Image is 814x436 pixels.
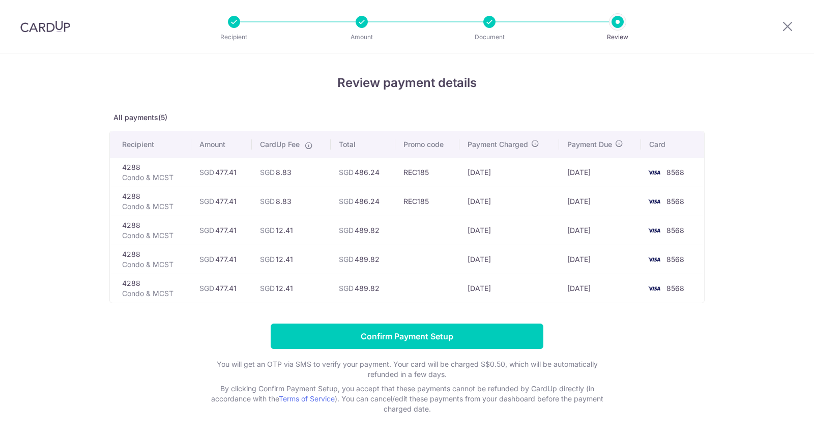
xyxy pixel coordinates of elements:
img: <span class="translation_missing" title="translation missing: en.account_steps.new_confirm_form.b... [644,166,664,179]
img: CardUp [20,20,70,33]
iframe: Opens a widget where you can find more information [749,405,804,431]
span: SGD [339,226,354,235]
td: [DATE] [459,274,559,303]
td: 489.82 [331,245,395,274]
td: 4288 [110,274,191,303]
span: SGD [339,197,354,206]
span: 8568 [666,197,684,206]
p: Condo & MCST [122,201,183,212]
td: 477.41 [191,158,252,187]
th: Promo code [395,131,459,158]
span: SGD [199,255,214,264]
p: By clicking Confirm Payment Setup, you accept that these payments cannot be refunded by CardUp di... [203,384,610,414]
span: SGD [260,168,275,177]
span: SGD [339,168,354,177]
td: 12.41 [252,245,330,274]
td: [DATE] [559,158,641,187]
td: 477.41 [191,274,252,303]
td: REC185 [395,158,459,187]
p: Amount [324,32,399,42]
span: SGD [199,284,214,293]
th: Card [641,131,704,158]
span: 8568 [666,168,684,177]
td: 4288 [110,216,191,245]
span: 8568 [666,284,684,293]
th: Total [331,131,395,158]
td: 477.41 [191,245,252,274]
span: SGD [199,197,214,206]
p: Condo & MCST [122,172,183,183]
td: REC185 [395,187,459,216]
td: 4288 [110,158,191,187]
p: Review [580,32,655,42]
td: 8.83 [252,158,330,187]
span: 8568 [666,255,684,264]
span: SGD [199,226,214,235]
td: 4288 [110,245,191,274]
td: 489.82 [331,274,395,303]
span: SGD [260,197,275,206]
span: Payment Charged [468,139,528,150]
th: Amount [191,131,252,158]
p: Condo & MCST [122,230,183,241]
p: Recipient [196,32,272,42]
a: Terms of Service [279,394,335,403]
span: SGD [339,284,354,293]
td: 489.82 [331,216,395,245]
td: [DATE] [459,187,559,216]
span: SGD [260,255,275,264]
td: 477.41 [191,216,252,245]
td: [DATE] [559,216,641,245]
img: <span class="translation_missing" title="translation missing: en.account_steps.new_confirm_form.b... [644,253,664,266]
img: <span class="translation_missing" title="translation missing: en.account_steps.new_confirm_form.b... [644,224,664,237]
p: Condo & MCST [122,288,183,299]
th: Recipient [110,131,191,158]
img: <span class="translation_missing" title="translation missing: en.account_steps.new_confirm_form.b... [644,195,664,208]
h4: Review payment details [109,74,705,92]
img: <span class="translation_missing" title="translation missing: en.account_steps.new_confirm_form.b... [644,282,664,295]
td: 8.83 [252,187,330,216]
span: SGD [260,284,275,293]
p: You will get an OTP via SMS to verify your payment. Your card will be charged S$0.50, which will ... [203,359,610,380]
p: Condo & MCST [122,259,183,270]
td: [DATE] [459,158,559,187]
td: [DATE] [559,187,641,216]
span: CardUp Fee [260,139,300,150]
td: [DATE] [459,245,559,274]
td: [DATE] [559,274,641,303]
p: All payments(5) [109,112,705,123]
span: Payment Due [567,139,612,150]
td: [DATE] [559,245,641,274]
span: SGD [260,226,275,235]
span: SGD [339,255,354,264]
td: 486.24 [331,187,395,216]
input: Confirm Payment Setup [271,324,543,349]
td: [DATE] [459,216,559,245]
td: 486.24 [331,158,395,187]
td: 4288 [110,187,191,216]
td: 477.41 [191,187,252,216]
td: 12.41 [252,274,330,303]
td: 12.41 [252,216,330,245]
p: Document [452,32,527,42]
span: 8568 [666,226,684,235]
span: SGD [199,168,214,177]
